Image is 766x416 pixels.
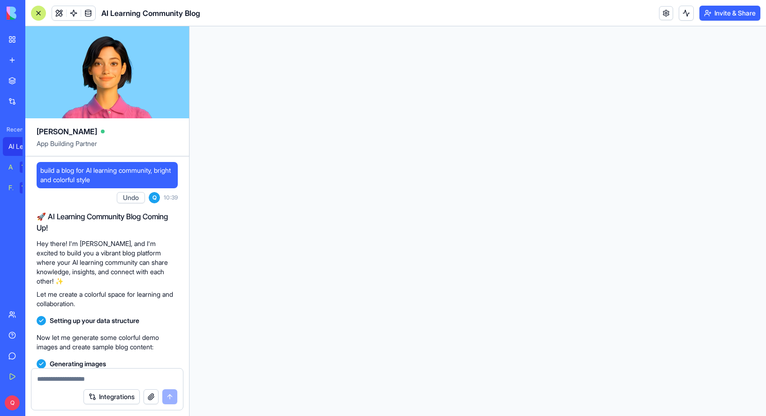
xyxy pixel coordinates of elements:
span: Recent [3,126,23,133]
h2: 🚀 AI Learning Community Blog Coming Up! [37,211,178,233]
span: [PERSON_NAME] [37,126,97,137]
a: Feedback FormTRY [3,178,40,197]
span: 10:39 [164,194,178,201]
div: AI Learning Community Blog [8,142,35,151]
span: Q [149,192,160,203]
a: AI Learning Community Blog [3,137,40,156]
span: build a blog for AI learning community, bright and colorful style [40,166,174,185]
div: TRY [20,162,35,173]
button: Integrations [83,389,140,404]
span: App Building Partner [37,139,178,156]
div: TRY [20,182,35,193]
div: Feedback Form [8,183,13,193]
span: Setting up your data structure [50,316,139,325]
span: Q [5,395,20,410]
button: Undo [117,192,145,203]
p: Let me create a colorful space for learning and collaboration. [37,290,178,308]
p: Hey there! I'm [PERSON_NAME], and I'm excited to build you a vibrant blog platform where your AI ... [37,239,178,286]
img: logo [7,7,65,20]
button: Invite & Share [699,6,760,21]
div: AI Logo Generator [8,162,13,172]
a: AI Logo GeneratorTRY [3,158,40,177]
p: Now let me generate some colorful demo images and create sample blog content: [37,333,178,352]
span: AI Learning Community Blog [101,8,200,19]
span: Generating images [50,359,106,369]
